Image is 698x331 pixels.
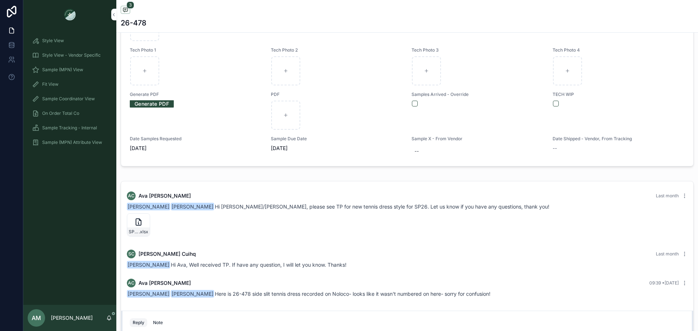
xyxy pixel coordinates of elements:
[139,192,191,199] span: Ava [PERSON_NAME]
[130,318,147,327] button: Reply
[153,320,163,326] div: Note
[28,136,112,149] a: Sample (MPN) Attribute View
[130,98,174,109] a: Generate PDF
[121,18,147,28] h1: 26-478
[412,92,544,97] span: Samples Arrived - Override
[553,145,557,152] span: --
[139,250,196,258] span: [PERSON_NAME] Cuihq
[42,81,59,87] span: Fit View
[42,110,79,116] span: On Order Total Co
[271,47,403,53] span: Tech Photo 2
[28,121,112,134] a: Sample Tracking - Internal
[553,136,685,142] span: Date Shipped - Vendor, From Tracking
[28,107,112,120] a: On Order Total Co
[656,251,679,257] span: Last month
[42,67,83,73] span: Sample (MPN) View
[649,280,679,286] span: 09:39 • [DATE]
[414,148,419,155] div: --
[656,193,679,198] span: Last month
[42,38,64,44] span: Style View
[130,145,262,152] span: [DATE]
[127,290,170,298] span: [PERSON_NAME]
[130,136,262,142] span: Date Samples Requested
[23,29,116,158] div: scrollable content
[28,34,112,47] a: Style View
[139,279,191,287] span: Ava [PERSON_NAME]
[271,136,403,142] span: Sample Due Date
[127,203,549,210] span: Hi [PERSON_NAME]/[PERSON_NAME], please see TP for new tennis dress style for SP26. Let us know if...
[171,203,214,210] span: [PERSON_NAME]
[553,92,685,97] span: TECH WIP
[271,92,403,97] span: PDF
[553,47,685,53] span: Tech Photo 4
[150,318,166,327] button: Note
[130,92,262,97] span: Generate PDF
[130,47,262,53] span: Tech Photo 1
[51,314,93,322] p: [PERSON_NAME]
[28,78,112,91] a: Fit View
[271,145,403,152] span: [DATE]
[129,229,139,235] span: SP26--TN#26-478_Canned-Side-Slit-Walk-in-Dress_[DATE]
[127,203,170,210] span: [PERSON_NAME]
[64,9,76,20] img: App logo
[28,63,112,76] a: Sample (MPN) View
[127,291,490,297] span: Here is 26-478 side slit tennis dress recorded on Noloco- looks like it wasn't numbered on here- ...
[127,1,134,9] span: 3
[412,47,544,53] span: Tech Photo 3
[139,229,148,235] span: .xlsx
[42,96,95,102] span: Sample Coordinator View
[42,140,102,145] span: Sample (MPN) Attribute View
[171,290,214,298] span: [PERSON_NAME]
[28,49,112,62] a: Style View - Vendor Specific
[32,314,41,322] span: AM
[128,193,135,199] span: AC
[412,136,544,142] span: Sample X - From Vendor
[121,6,130,15] button: 3
[128,251,135,257] span: SC
[128,280,135,286] span: AC
[42,125,97,131] span: Sample Tracking - Internal
[42,52,101,58] span: Style View - Vendor Specific
[28,92,112,105] a: Sample Coordinator View
[127,261,170,269] span: [PERSON_NAME]
[127,262,346,268] span: Hi Ava, Well received TP. If have any question, I will let you know. Thanks!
